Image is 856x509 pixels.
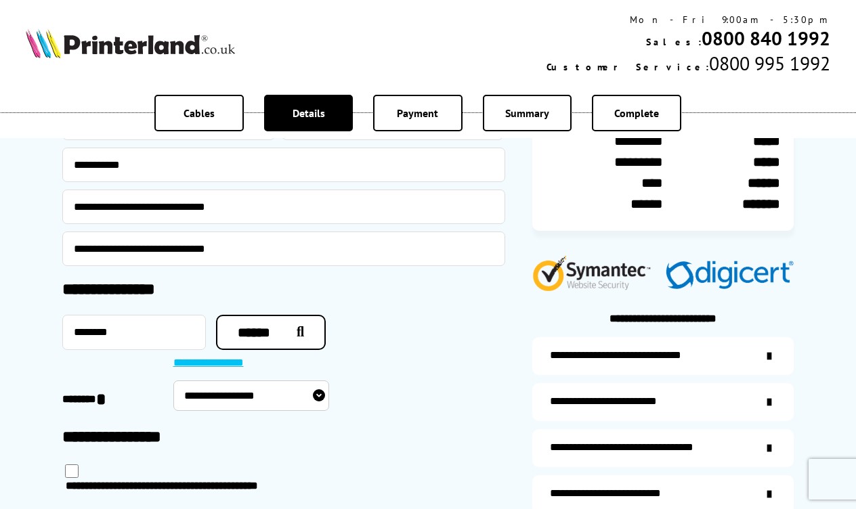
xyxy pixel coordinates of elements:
a: items-arrive [532,383,794,421]
span: Sales: [646,36,702,48]
span: Cables [184,106,215,120]
a: additional-ink [532,337,794,375]
span: 0800 995 1992 [709,51,830,76]
span: Payment [397,106,438,120]
a: 0800 840 1992 [702,26,830,51]
span: Customer Service: [547,61,709,73]
img: Printerland Logo [26,28,235,58]
a: additional-cables [532,429,794,467]
span: Summary [505,106,549,120]
div: Mon - Fri 9:00am - 5:30pm [547,14,830,26]
span: Complete [614,106,659,120]
span: Details [293,106,325,120]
